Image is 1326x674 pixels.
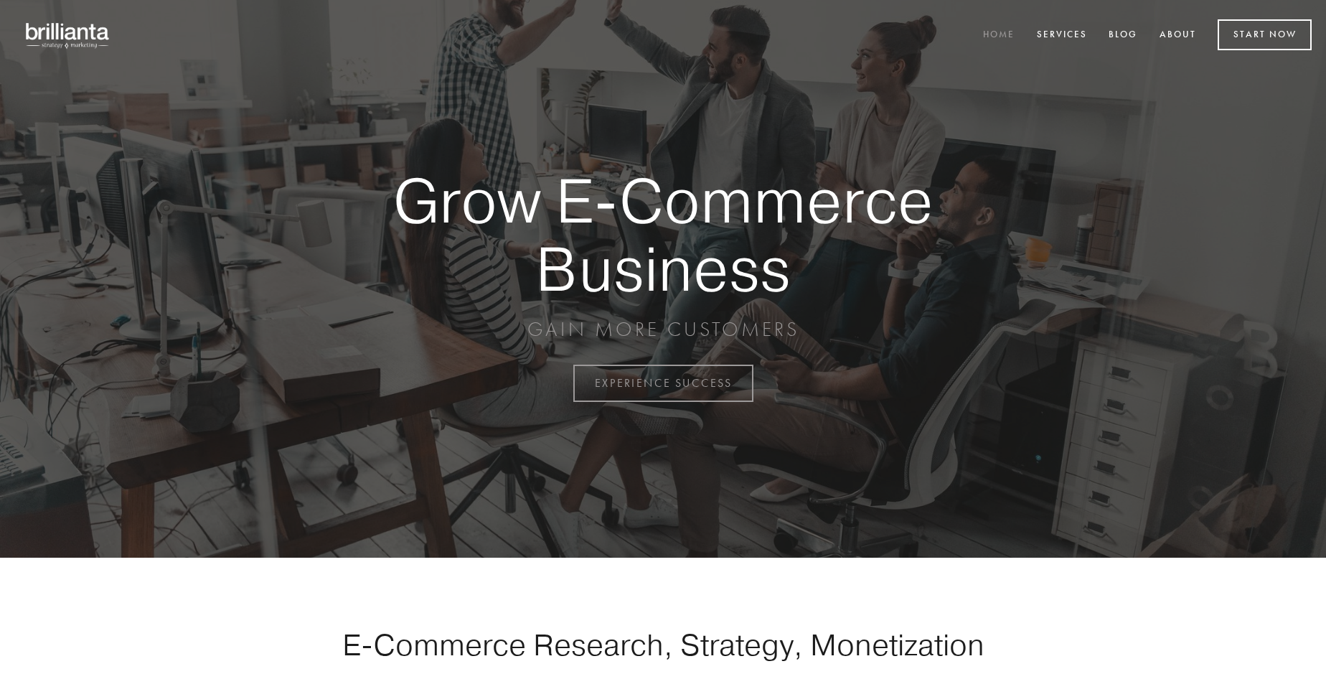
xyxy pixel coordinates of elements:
img: brillianta - research, strategy, marketing [14,14,122,56]
a: About [1150,24,1205,47]
a: Services [1028,24,1096,47]
strong: Grow E-Commerce Business [343,167,983,302]
a: Home [974,24,1024,47]
a: EXPERIENCE SUCCESS [573,365,753,402]
p: GAIN MORE CUSTOMERS [343,317,983,342]
h1: E-Commerce Research, Strategy, Monetization [297,627,1029,663]
a: Start Now [1218,19,1312,50]
a: Blog [1099,24,1147,47]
